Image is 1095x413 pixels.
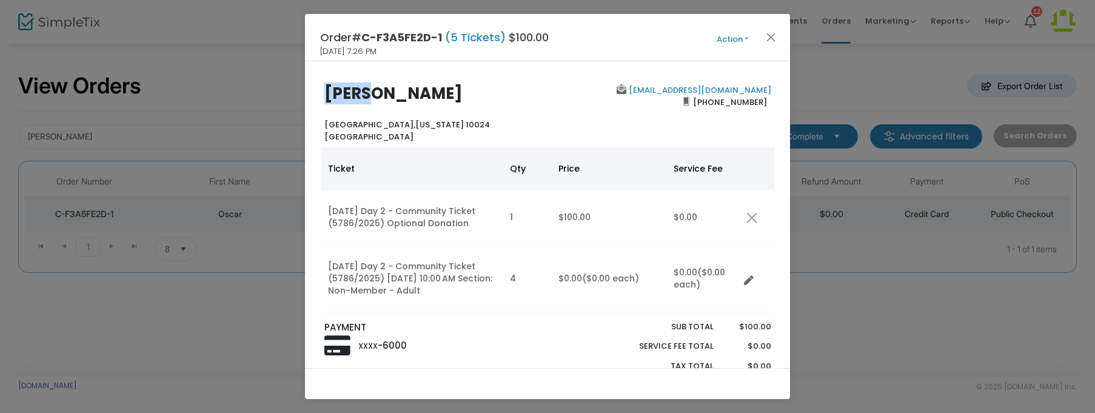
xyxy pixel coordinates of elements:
th: Service Fee [666,147,739,190]
p: $100.00 [725,321,771,333]
div: Data table [321,147,774,312]
p: Service Fee Total [611,340,714,352]
b: [US_STATE] 10024 [GEOGRAPHIC_DATA] [324,119,490,143]
span: ($0.00 each) [674,266,725,290]
td: 4 [503,245,551,312]
p: $0.00 [725,360,771,372]
td: $0.00 [666,190,739,245]
td: 1 [503,190,551,245]
img: cross.png [746,212,757,223]
button: Action [696,33,769,46]
td: [DATE] Day 2 - Community Ticket (5786/2025) Optional Donation [321,190,503,245]
h4: Order# $100.00 [320,29,549,45]
p: Sub total [611,321,714,333]
td: [DATE] Day 2 - Community Ticket (5786/2025) [DATE] 10:00 AM Section: Non-Member - Adult [321,245,503,312]
span: XXXX [358,341,378,351]
th: Qty [503,147,551,190]
th: Price [551,147,666,190]
td: $100.00 [551,190,666,245]
p: PAYMENT [324,321,542,335]
button: Close [763,29,779,45]
td: $0.00 [666,245,739,312]
span: [DATE] 7:26 PM [320,45,377,58]
span: [GEOGRAPHIC_DATA], [324,119,415,130]
span: -6000 [378,339,407,352]
p: Tax Total [611,360,714,372]
span: [PHONE_NUMBER] [689,92,771,112]
th: Ticket [321,147,503,190]
td: $0.00 [551,245,666,312]
span: (5 Tickets) [442,30,509,45]
b: [PERSON_NAME] [324,82,463,104]
span: C-F3A5FE2D-1 [361,30,442,45]
p: $0.00 [725,340,771,352]
span: ($0.00 each) [582,272,639,284]
a: [EMAIL_ADDRESS][DOMAIN_NAME] [626,84,771,96]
